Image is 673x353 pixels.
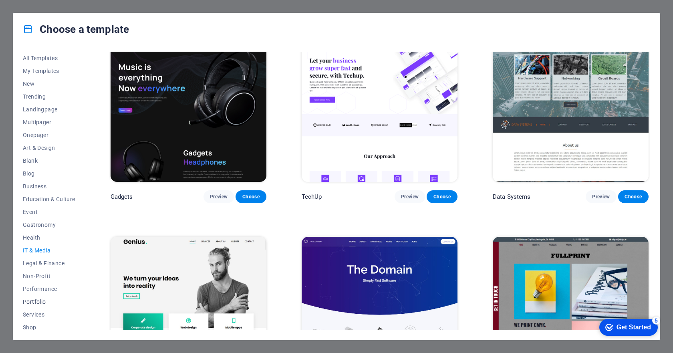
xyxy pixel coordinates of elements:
[493,193,531,201] p: Data Systems
[210,194,228,200] span: Preview
[23,196,75,202] span: Education & Culture
[23,68,75,74] span: My Templates
[493,38,649,182] img: Data Systems
[23,308,75,321] button: Services
[23,167,75,180] button: Blog
[111,38,266,182] img: Gadgets
[23,157,75,164] span: Blank
[433,194,451,200] span: Choose
[302,38,457,182] img: TechUp
[23,193,75,206] button: Education & Culture
[23,295,75,308] button: Portfolio
[302,193,322,201] p: TechUp
[23,90,75,103] button: Trending
[618,190,649,203] button: Choose
[23,154,75,167] button: Blank
[23,55,75,61] span: All Templates
[625,194,642,200] span: Choose
[23,141,75,154] button: Art & Design
[23,234,75,241] span: Health
[23,299,75,305] span: Portfolio
[23,103,75,116] button: Landingpage
[23,52,75,65] button: All Templates
[6,4,65,21] div: Get Started 5 items remaining, 0% complete
[23,65,75,77] button: My Templates
[23,93,75,100] span: Trending
[23,260,75,266] span: Legal & Finance
[23,286,75,292] span: Performance
[23,77,75,90] button: New
[23,209,75,215] span: Event
[395,190,425,203] button: Preview
[23,145,75,151] span: Art & Design
[23,218,75,231] button: Gastronomy
[204,190,234,203] button: Preview
[427,190,457,203] button: Choose
[236,190,266,203] button: Choose
[23,282,75,295] button: Performance
[23,106,75,113] span: Landingpage
[23,231,75,244] button: Health
[23,206,75,218] button: Event
[23,321,75,334] button: Shop
[23,119,75,125] span: Multipager
[586,190,616,203] button: Preview
[23,244,75,257] button: IT & Media
[23,222,75,228] span: Gastronomy
[401,194,419,200] span: Preview
[111,193,133,201] p: Gadgets
[23,273,75,279] span: Non-Profit
[23,311,75,318] span: Services
[23,132,75,138] span: Onepager
[592,194,610,200] span: Preview
[23,183,75,190] span: Business
[23,324,75,331] span: Shop
[242,194,260,200] span: Choose
[59,2,67,10] div: 5
[23,257,75,270] button: Legal & Finance
[23,247,75,254] span: IT & Media
[23,81,75,87] span: New
[23,180,75,193] button: Business
[23,129,75,141] button: Onepager
[23,170,75,177] span: Blog
[23,270,75,282] button: Non-Profit
[24,9,58,16] div: Get Started
[23,116,75,129] button: Multipager
[23,23,129,36] h4: Choose a template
